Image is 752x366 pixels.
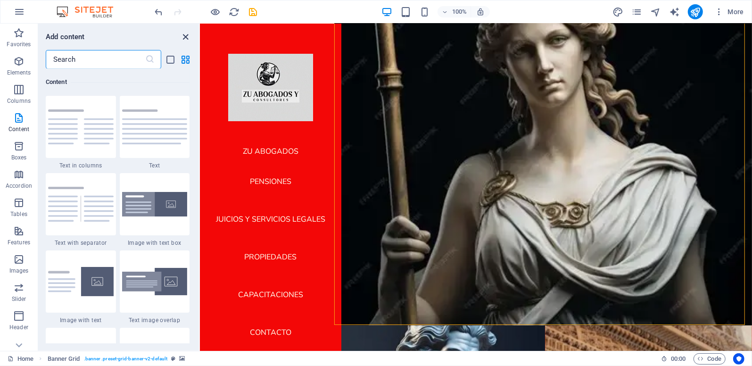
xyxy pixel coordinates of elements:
span: Text in columns [46,162,116,169]
p: Boxes [11,154,27,161]
p: Images [9,267,29,274]
i: On resize automatically adjust zoom level to fit chosen device. [476,8,485,16]
img: image-with-text-box.svg [122,192,188,217]
p: Elements [7,69,31,76]
h6: Add content [46,31,85,42]
button: save [248,6,259,17]
button: reload [229,6,240,17]
button: design [612,6,624,17]
span: 00 00 [671,353,686,365]
a: Click to cancel selection. Double-click to open Pages [8,353,33,365]
button: 100% [438,6,471,17]
div: Image with text [46,250,116,324]
span: Text image overlap [120,316,190,324]
span: More [714,7,744,17]
input: Search [46,50,145,69]
h6: 100% [452,6,467,17]
button: publish [688,4,703,19]
nav: breadcrumb [48,353,185,365]
p: Tables [10,210,27,218]
img: text.svg [122,109,188,144]
div: Text [120,96,190,169]
img: Editor Logo [54,6,125,17]
i: Navigator [650,7,661,17]
button: close panel [180,31,191,42]
span: Click to select. Double-click to edit [48,353,80,365]
span: Image with text [46,316,116,324]
span: : [678,355,679,362]
button: More [711,4,748,19]
div: Text in columns [46,96,116,169]
img: text-image-overlap.svg [122,268,188,296]
span: Image with text box [120,239,190,247]
div: Text with separator [46,173,116,247]
i: This element contains a background [179,356,185,361]
button: grid-view [180,54,191,65]
p: Content [8,125,29,133]
h6: Content [46,76,190,88]
button: text_generator [669,6,680,17]
div: Image with text box [120,173,190,247]
button: list-view [165,54,176,65]
i: Reload page [229,7,240,17]
img: text-with-separator.svg [48,187,114,222]
span: Text with separator [46,239,116,247]
p: Columns [7,97,31,105]
i: Save (Ctrl+S) [248,7,259,17]
p: Header [9,324,28,331]
span: . banner .preset-grid-banner-v2-default [84,353,168,365]
i: This element is a customizable preset [171,356,175,361]
span: Code [698,353,721,365]
div: Text image overlap [120,250,190,324]
p: Slider [12,295,26,303]
span: Text [120,162,190,169]
button: Code [694,353,726,365]
button: pages [631,6,643,17]
p: Accordion [6,182,32,190]
p: Features [8,239,30,246]
p: Favorites [7,41,31,48]
i: AI Writer [669,7,680,17]
i: Publish [690,7,701,17]
button: undo [153,6,165,17]
button: Usercentrics [733,353,744,365]
img: text-with-image-v4.svg [48,267,114,296]
img: text-in-columns.svg [48,109,114,144]
i: Design (Ctrl+Alt+Y) [612,7,623,17]
button: navigator [650,6,661,17]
